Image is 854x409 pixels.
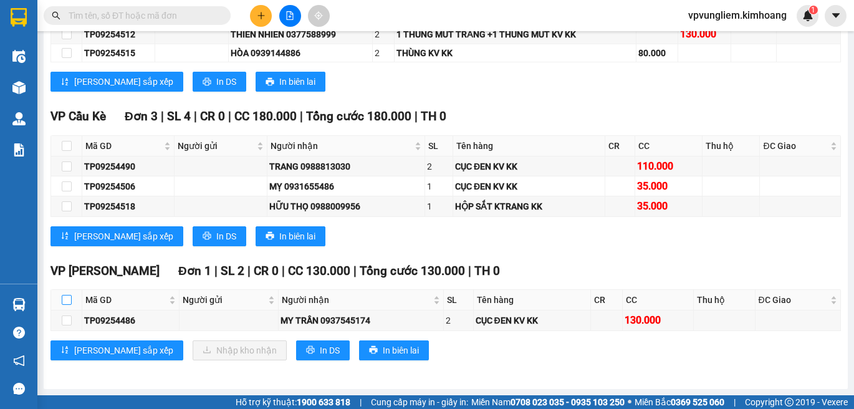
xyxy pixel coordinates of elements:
span: copyright [785,398,794,407]
span: question-circle [13,327,25,339]
span: Tổng cước 130.000 [360,264,465,278]
td: TP09254506 [82,176,175,196]
div: TP09254490 [84,160,172,173]
th: Tên hàng [453,136,605,156]
button: printerIn biên lai [256,226,325,246]
span: | [194,109,197,123]
span: ⚪️ [628,400,631,405]
span: In DS [216,229,236,243]
span: Người gửi [183,293,265,307]
span: VP [PERSON_NAME] [50,264,160,278]
span: In biên lai [383,344,419,357]
input: Tìm tên, số ĐT hoặc mã đơn [69,9,216,22]
span: [PERSON_NAME] sắp xếp [74,229,173,243]
span: CC 180.000 [234,109,297,123]
th: CC [623,290,694,310]
sup: 1 [809,6,818,14]
div: 35.000 [637,198,700,214]
img: solution-icon [12,143,26,156]
img: warehouse-icon [12,81,26,94]
span: TH 0 [474,264,500,278]
button: printerIn DS [193,226,246,246]
span: Hỗ trợ kỹ thuật: [236,395,350,409]
td: TP09254512 [82,24,155,44]
img: icon-new-feature [802,10,813,21]
button: sort-ascending[PERSON_NAME] sắp xếp [50,72,183,92]
strong: 0369 525 060 [671,397,724,407]
span: | [353,264,357,278]
span: | [360,395,362,409]
span: | [300,109,303,123]
div: 1 THÙNG MÚT TRẮNG +1 THÙNG MÚT KV KK [396,27,633,41]
span: | [468,264,471,278]
span: | [228,109,231,123]
span: In DS [320,344,340,357]
span: VP Cầu Kè [50,109,106,123]
span: 1 [811,6,815,14]
span: Người nhận [282,293,431,307]
button: printerIn biên lai [256,72,325,92]
img: logo-vxr [11,8,27,27]
div: 130.000 [625,312,691,328]
td: TP09254515 [82,44,155,62]
img: warehouse-icon [12,298,26,311]
div: 2 [427,160,451,173]
span: Mã GD [85,293,166,307]
span: printer [369,345,378,355]
th: Thu hộ [694,290,755,310]
span: Đơn 3 [125,109,158,123]
div: 110.000 [637,158,700,174]
td: TP09254486 [82,310,180,330]
button: printerIn biên lai [359,340,429,360]
th: CC [635,136,703,156]
button: file-add [279,5,301,27]
div: 130.000 [680,26,729,42]
div: TP09254518 [84,200,172,213]
div: TP09254486 [84,314,177,327]
img: warehouse-icon [12,112,26,125]
span: file-add [285,11,294,20]
span: Cung cấp máy in - giấy in: [371,395,468,409]
th: CR [605,136,635,156]
div: THÙNG KV KK [396,46,633,60]
button: plus [250,5,272,27]
td: TP09254518 [82,196,175,216]
button: aim [308,5,330,27]
th: Tên hàng [474,290,591,310]
button: printerIn DS [296,340,350,360]
span: | [734,395,736,409]
span: In DS [216,75,236,89]
div: CỤC ĐEN KV KK [455,180,603,193]
strong: 0708 023 035 - 0935 103 250 [511,397,625,407]
div: 80.000 [638,46,676,60]
div: TP09254512 [84,27,153,41]
button: sort-ascending[PERSON_NAME] sắp xếp [50,226,183,246]
span: CC 130.000 [288,264,350,278]
span: In biên lai [279,229,315,243]
span: ĐC Giao [763,139,828,153]
span: printer [203,231,211,241]
span: Miền Bắc [635,395,724,409]
span: SL 2 [221,264,244,278]
span: Người nhận [271,139,413,153]
button: downloadNhập kho nhận [193,340,287,360]
span: | [247,264,251,278]
span: Đơn 1 [178,264,211,278]
span: | [282,264,285,278]
span: search [52,11,60,20]
span: CR 0 [254,264,279,278]
span: sort-ascending [60,77,69,87]
div: CỤC ĐEN KV KK [476,314,588,327]
span: sort-ascending [60,231,69,241]
span: SL 4 [167,109,191,123]
span: aim [314,11,323,20]
button: printerIn DS [193,72,246,92]
strong: 1900 633 818 [297,397,350,407]
th: SL [425,136,453,156]
th: CR [591,290,623,310]
span: [PERSON_NAME] sắp xếp [74,75,173,89]
span: plus [257,11,266,20]
button: sort-ascending[PERSON_NAME] sắp xếp [50,340,183,360]
span: CR 0 [200,109,225,123]
span: In biên lai [279,75,315,89]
